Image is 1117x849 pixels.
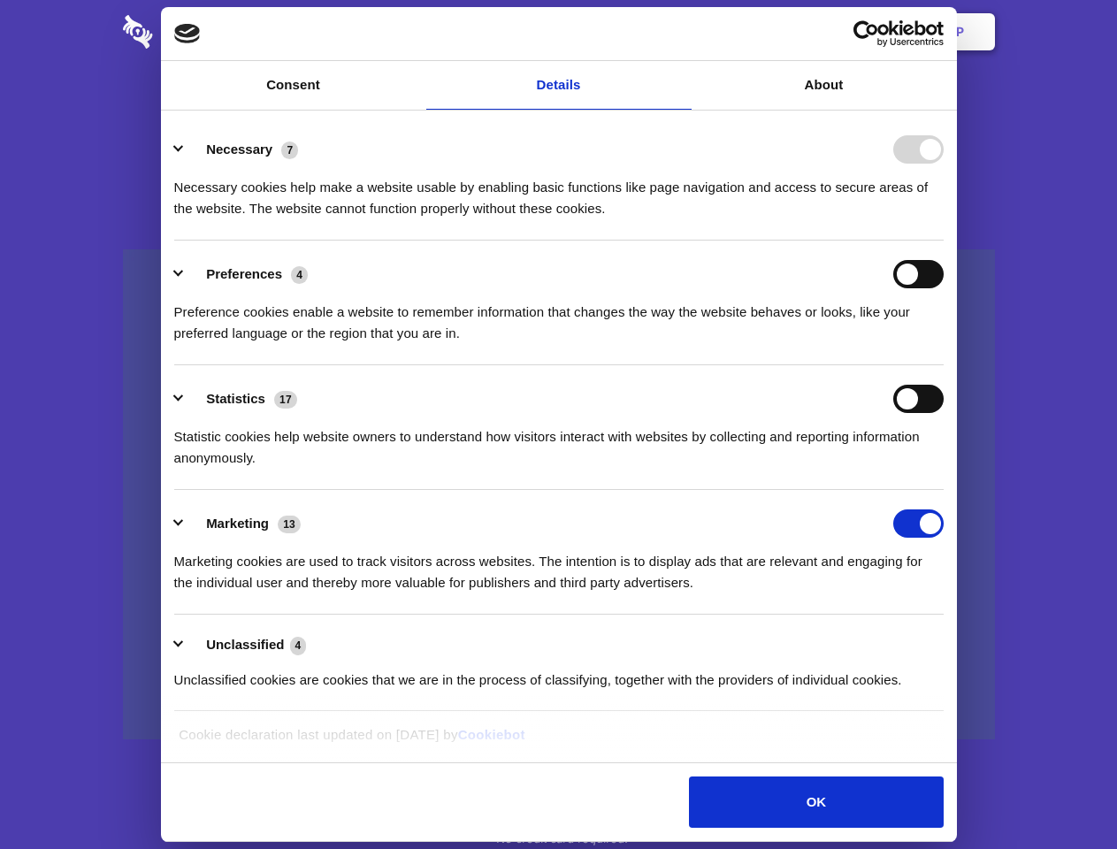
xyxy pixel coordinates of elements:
div: Preference cookies enable a website to remember information that changes the way the website beha... [174,288,944,344]
h4: Auto-redaction of sensitive data, encrypted data sharing and self-destructing private chats. Shar... [123,161,995,219]
button: OK [689,776,943,828]
label: Marketing [206,516,269,531]
a: Consent [161,61,426,110]
a: Details [426,61,692,110]
div: Necessary cookies help make a website usable by enabling basic functions like page navigation and... [174,164,944,219]
img: logo-wordmark-white-trans-d4663122ce5f474addd5e946df7df03e33cb6a1c49d2221995e7729f52c070b2.svg [123,15,274,49]
span: 4 [291,266,308,284]
h1: Eliminate Slack Data Loss. [123,80,995,143]
div: Marketing cookies are used to track visitors across websites. The intention is to display ads tha... [174,538,944,593]
a: Login [802,4,879,59]
button: Necessary (7) [174,135,310,164]
button: Marketing (13) [174,509,312,538]
button: Statistics (17) [174,385,309,413]
div: Unclassified cookies are cookies that we are in the process of classifying, together with the pro... [174,656,944,691]
a: Contact [717,4,799,59]
a: Usercentrics Cookiebot - opens in a new window [789,20,944,47]
img: logo [174,24,201,43]
span: 13 [278,516,301,533]
a: Cookiebot [458,727,525,742]
label: Necessary [206,141,272,157]
div: Cookie declaration last updated on [DATE] by [165,724,952,759]
a: Pricing [519,4,596,59]
div: Statistic cookies help website owners to understand how visitors interact with websites by collec... [174,413,944,469]
span: 17 [274,391,297,409]
a: About [692,61,957,110]
iframe: Drift Widget Chat Controller [1029,761,1096,828]
span: 7 [281,141,298,159]
label: Preferences [206,266,282,281]
button: Preferences (4) [174,260,319,288]
label: Statistics [206,391,265,406]
span: 4 [290,637,307,654]
a: Wistia video thumbnail [123,249,995,740]
button: Unclassified (4) [174,634,318,656]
